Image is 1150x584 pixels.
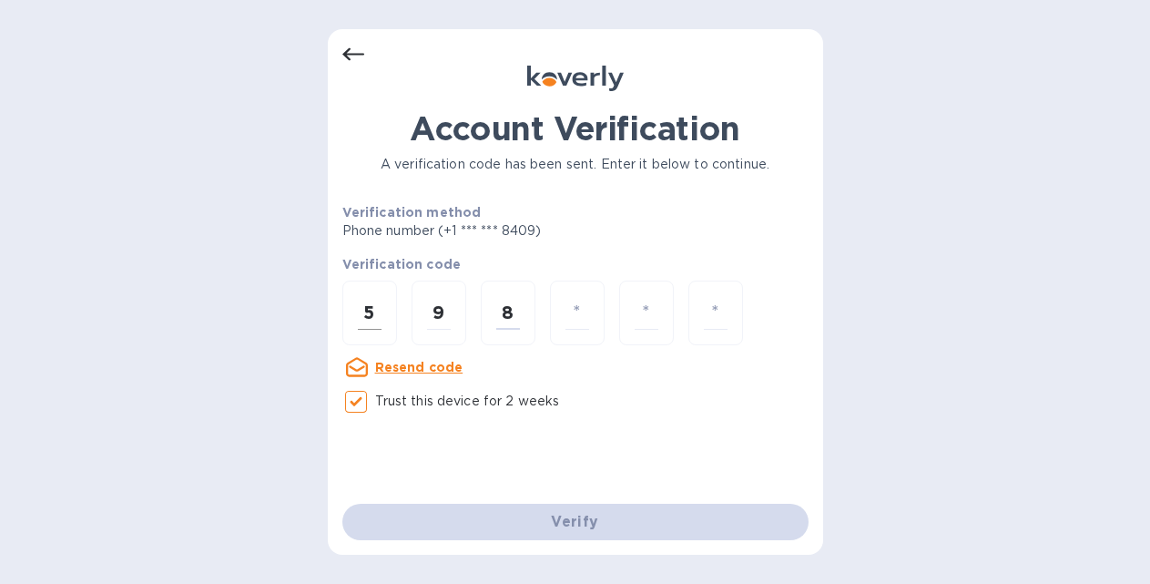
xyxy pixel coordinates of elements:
h1: Account Verification [342,109,809,148]
p: A verification code has been sent. Enter it below to continue. [342,155,809,174]
p: Verification code [342,255,809,273]
u: Resend code [375,360,463,374]
b: Verification method [342,205,482,220]
p: Trust this device for 2 weeks [375,392,560,411]
p: Phone number (+1 *** *** 8409) [342,221,681,241]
